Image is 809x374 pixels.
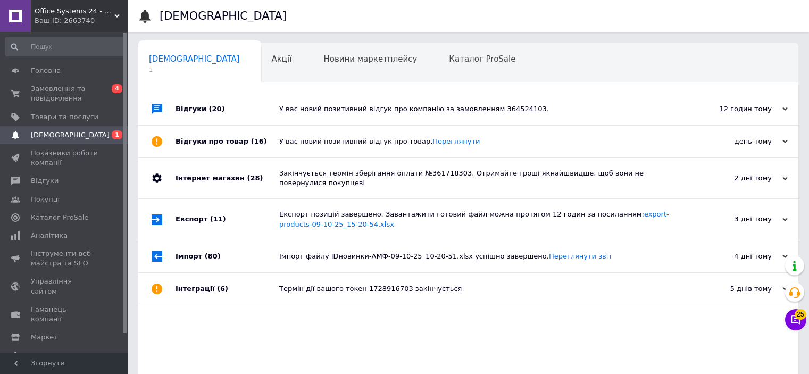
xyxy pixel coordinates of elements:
[251,137,267,145] span: (16)
[205,252,221,260] span: (80)
[210,215,226,223] span: (11)
[31,213,88,222] span: Каталог ProSale
[176,126,279,157] div: Відгуки про товар
[681,173,788,183] div: 2 дні тому
[31,112,98,122] span: Товари та послуги
[149,66,240,74] span: 1
[323,54,417,64] span: Новини маркетплейсу
[449,54,515,64] span: Каталог ProSale
[31,84,98,103] span: Замовлення та повідомлення
[176,240,279,272] div: Імпорт
[176,158,279,198] div: Інтернет магазин
[279,169,681,188] div: Закінчується термін зберігання оплати №361718303. Отримайте гроші якнайшвидше, щоб вони не поверн...
[217,285,228,293] span: (6)
[279,252,681,261] div: Імпорт файлу IDновинки-АМФ-09-10-25_10-20-51.xlsx успішно завершено.
[31,66,61,76] span: Головна
[31,231,68,240] span: Аналітика
[31,333,58,342] span: Маркет
[681,137,788,146] div: день тому
[31,148,98,168] span: Показники роботи компанії
[272,54,292,64] span: Акції
[112,84,122,93] span: 4
[279,210,681,229] div: Експорт позицій завершено. Завантажити готовий файл можна протягом 12 годин за посиланням:
[785,309,806,330] button: Чат з покупцем25
[31,176,59,186] span: Відгуки
[176,273,279,305] div: Інтеграції
[31,195,60,204] span: Покупці
[160,10,287,22] h1: [DEMOGRAPHIC_DATA]
[681,252,788,261] div: 4 дні тому
[35,16,128,26] div: Ваш ID: 2663740
[149,54,240,64] span: [DEMOGRAPHIC_DATA]
[681,284,788,294] div: 5 днів тому
[681,214,788,224] div: 3 дні тому
[176,199,279,239] div: Експорт
[549,252,612,260] a: Переглянути звіт
[209,105,225,113] span: (20)
[31,130,110,140] span: [DEMOGRAPHIC_DATA]
[31,351,85,360] span: Налаштування
[795,309,806,320] span: 25
[112,130,122,139] span: 1
[247,174,263,182] span: (28)
[5,37,126,56] input: Пошук
[432,137,480,145] a: Переглянути
[279,284,681,294] div: Термін дії вашого токен 1728916703 закінчується
[279,104,681,114] div: У вас новий позитивний відгук про компанію за замовленням 364524103.
[31,249,98,268] span: Інструменти веб-майстра та SEO
[176,93,279,125] div: Відгуки
[35,6,114,16] span: Office Systems 24 - меблі для всіх! Україна! Підбираємо з любов'ю!
[279,210,669,228] a: export-products-09-10-25_15-20-54.xlsx
[279,137,681,146] div: У вас новий позитивний відгук про товар.
[681,104,788,114] div: 12 годин тому
[31,277,98,296] span: Управління сайтом
[31,305,98,324] span: Гаманець компанії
